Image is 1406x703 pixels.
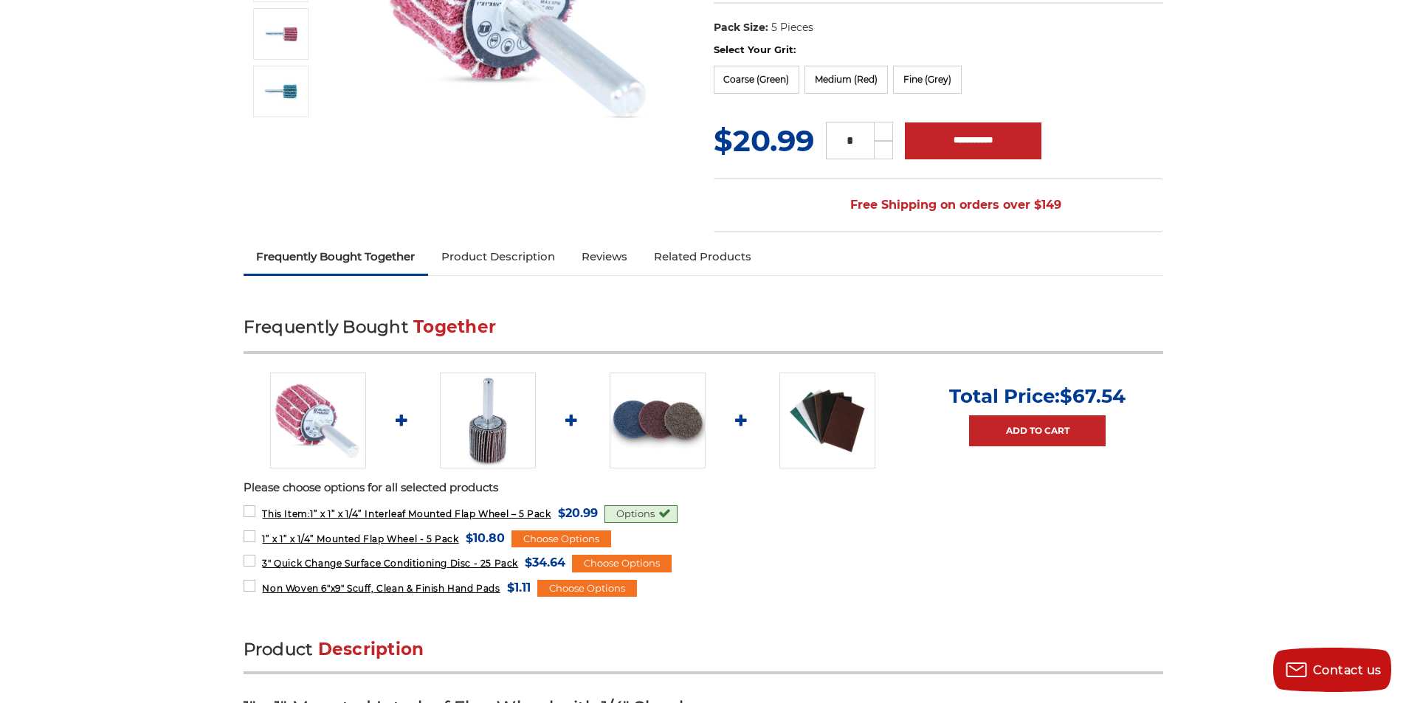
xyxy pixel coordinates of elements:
[413,316,496,337] span: Together
[318,639,424,659] span: Description
[262,583,500,594] span: Non Woven 6"x9" Scuff, Clean & Finish Hand Pads
[511,530,611,548] div: Choose Options
[537,580,637,598] div: Choose Options
[270,373,366,468] img: 1” x 1” x 1/4” Interleaf Mounted Flap Wheel – 5 Pack
[714,122,814,159] span: $20.99
[263,15,300,52] img: 1” x 1” x 1/4” Interleaf Mounted Flap Wheel – 5 Pack
[262,508,551,519] span: 1” x 1” x 1/4” Interleaf Mounted Flap Wheel – 5 Pack
[949,384,1126,408] p: Total Price:
[815,190,1061,220] span: Free Shipping on orders over $149
[641,240,765,273] a: Related Products
[262,533,458,544] span: 1” x 1” x 1/4” Mounted Flap Wheel - 5 Pack
[244,240,429,273] a: Frequently Bought Together
[244,479,1163,496] p: Please choose options for all selected products
[572,555,672,572] div: Choose Options
[604,505,678,523] div: Options
[262,508,310,519] strong: This Item:
[244,316,408,337] span: Frequently Bought
[568,240,641,273] a: Reviews
[771,20,813,35] dd: 5 Pieces
[525,553,565,572] span: $34.64
[1273,648,1391,692] button: Contact us
[1060,384,1126,408] span: $67.54
[714,20,768,35] dt: Pack Size:
[714,43,1163,58] label: Select Your Grit:
[466,528,505,548] span: $10.80
[428,240,568,273] a: Product Description
[507,578,531,598] span: $1.11
[262,558,518,569] span: 3" Quick Change Surface Conditioning Disc - 25 Pack
[263,73,300,110] img: 1” x 1” x 1/4” Interleaf Mounted Flap Wheel – 5 Pack
[969,415,1106,446] a: Add to Cart
[558,503,598,523] span: $20.99
[244,639,313,659] span: Product
[1313,663,1382,677] span: Contact us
